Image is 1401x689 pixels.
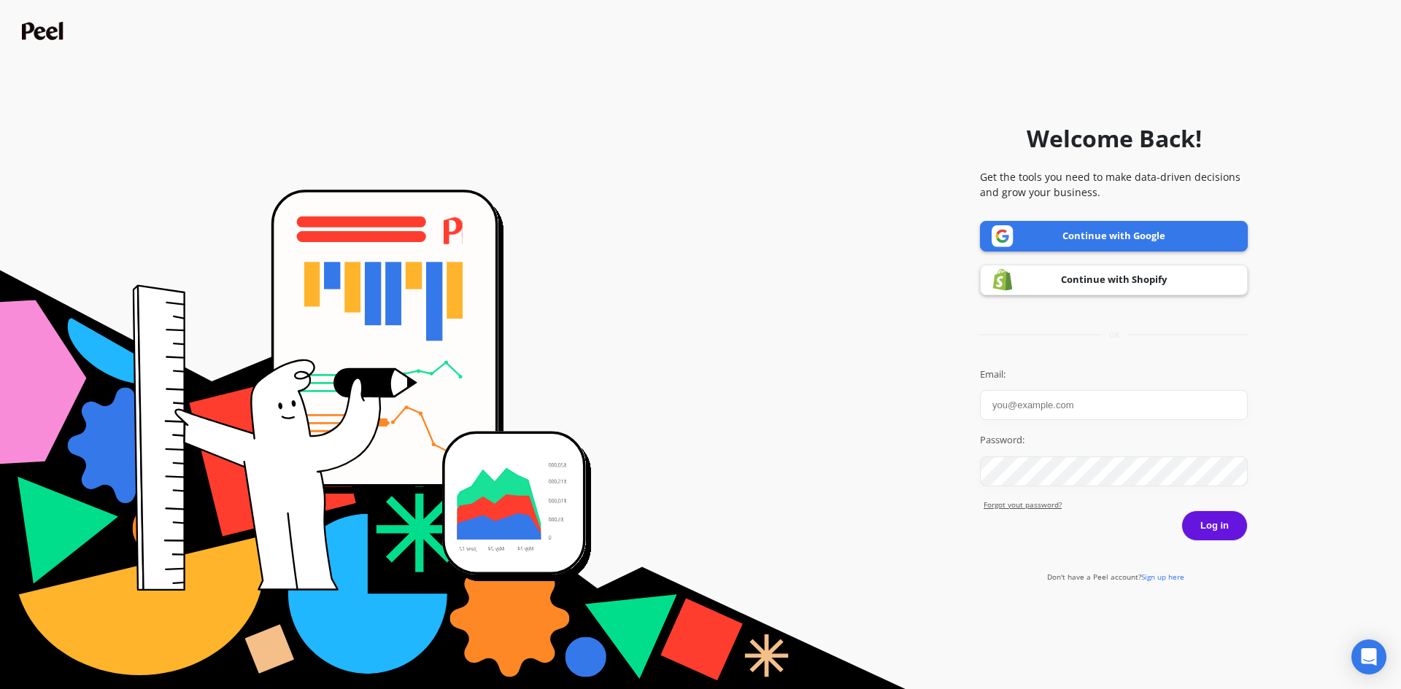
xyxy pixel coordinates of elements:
[1351,639,1386,674] div: Open Intercom Messenger
[992,225,1014,247] img: Google logo
[980,367,1248,382] label: Email:
[1027,121,1202,156] h1: Welcome Back!
[980,330,1248,340] div: or
[980,265,1248,295] a: Continue with Shopify
[980,169,1248,200] p: Get the tools you need to make data-driven decisions and grow your business.
[980,390,1248,420] input: you@example.com
[980,221,1248,252] a: Continue with Google
[1047,572,1184,582] a: Don't have a Peel account?Sign up here
[1181,510,1248,541] button: Log in
[22,22,67,40] img: Peel
[992,268,1014,291] img: Shopify logo
[984,499,1248,510] a: Forgot yout password?
[1141,572,1184,582] span: Sign up here
[980,433,1248,448] label: Password:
